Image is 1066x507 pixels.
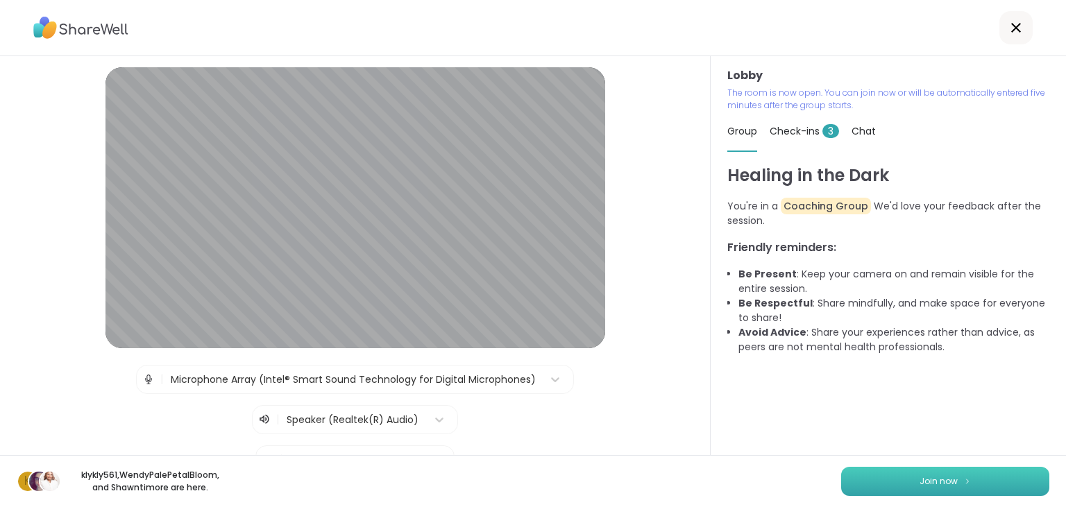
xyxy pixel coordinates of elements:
[262,446,274,474] img: Camera
[738,296,813,310] b: Be Respectful
[738,325,806,339] b: Avoid Advice
[727,239,1049,256] h3: Friendly reminders:
[963,477,972,485] img: ShareWell Logomark
[738,325,1049,354] li: : Share your experiences rather than advice, as peers are not mental health professionals.
[24,472,31,490] span: k
[29,472,49,491] img: WendyPalePetalBloom
[727,163,1049,188] h1: Healing in the Dark
[160,366,164,393] span: |
[727,67,1049,84] h3: Lobby
[781,198,871,214] span: Coaching Group
[142,366,155,393] img: Microphone
[33,12,128,44] img: ShareWell Logo
[841,467,1049,496] button: Join now
[920,475,958,488] span: Join now
[852,124,876,138] span: Chat
[40,472,60,491] img: Shawnti
[770,124,839,138] span: Check-ins
[290,453,416,467] div: HP True Vision HD Camera
[727,124,757,138] span: Group
[738,267,1049,296] li: : Keep your camera on and remain visible for the entire session.
[822,124,839,138] span: 3
[727,199,1049,228] p: You're in a We'd love your feedback after the session.
[738,267,797,281] b: Be Present
[280,446,283,474] span: |
[72,469,228,494] p: klykly561 , WendyPalePetalBloom , and Shawnti more are here.
[727,87,1049,112] p: The room is now open. You can join now or will be automatically entered five minutes after the gr...
[171,372,536,387] div: Microphone Array (Intel® Smart Sound Technology for Digital Microphones)
[276,411,280,428] span: |
[738,296,1049,325] li: : Share mindfully, and make space for everyone to share!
